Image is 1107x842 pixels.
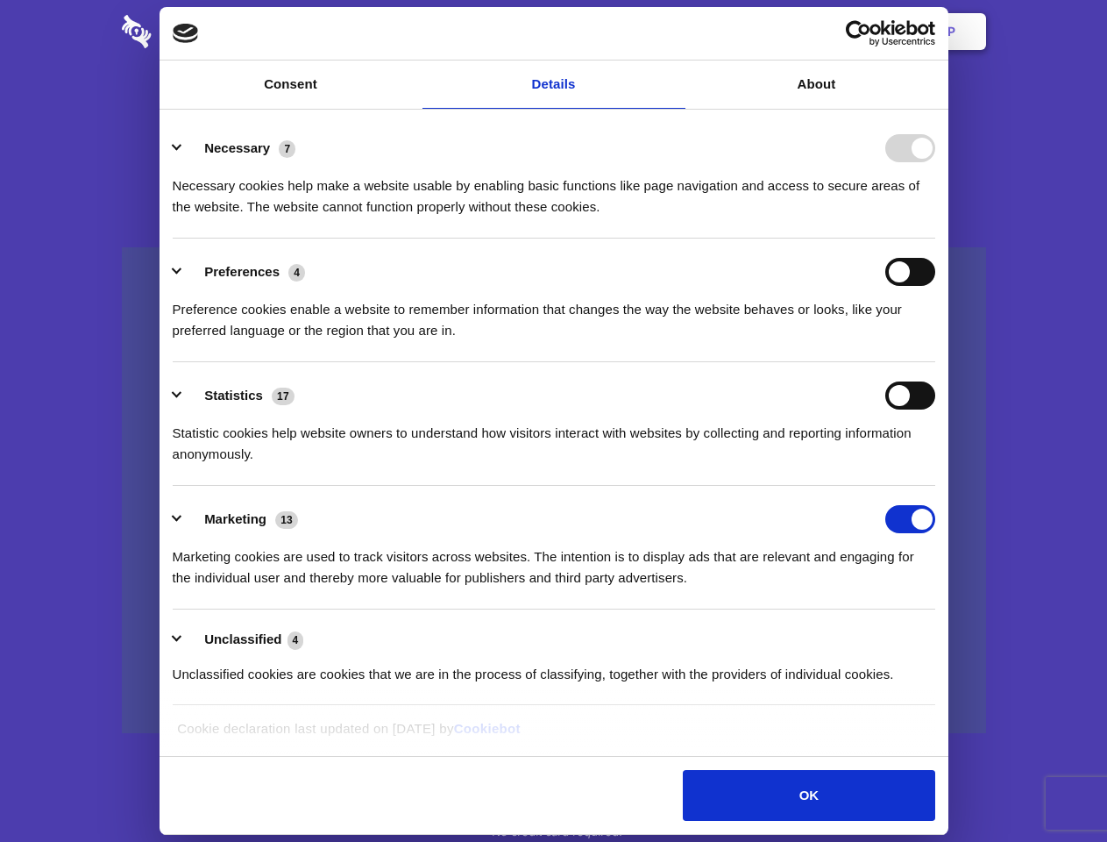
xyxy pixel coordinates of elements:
span: 4 [288,264,305,282]
a: Login [795,4,871,59]
a: About [685,61,948,109]
button: Marketing (13) [173,505,309,533]
button: Necessary (7) [173,134,307,162]
div: Cookie declaration last updated on [DATE] by [164,718,943,753]
div: Statistic cookies help website owners to understand how visitors interact with websites by collec... [173,410,935,465]
button: Unclassified (4) [173,629,315,651]
div: Necessary cookies help make a website usable by enabling basic functions like page navigation and... [173,162,935,218]
img: logo [173,24,199,43]
span: 4 [287,631,304,649]
div: Preference cookies enable a website to remember information that changes the way the website beha... [173,286,935,341]
label: Necessary [204,140,270,155]
button: OK [683,770,934,821]
span: 17 [272,388,294,405]
label: Statistics [204,388,263,403]
div: Unclassified cookies are cookies that we are in the process of classifying, together with the pro... [173,651,935,685]
img: logo-wordmark-white-trans-d4663122ce5f474addd5e946df7df03e33cb6a1c49d2221995e7729f52c070b2.svg [122,15,272,48]
label: Preferences [204,264,280,279]
a: Usercentrics Cookiebot - opens in a new window [782,20,935,46]
a: Pricing [514,4,591,59]
label: Marketing [204,511,266,526]
a: Consent [160,61,422,109]
button: Statistics (17) [173,382,306,410]
a: Cookiebot [454,721,521,736]
div: Marketing cookies are used to track visitors across websites. The intention is to display ads tha... [173,533,935,589]
a: Wistia video thumbnail [122,247,986,734]
a: Details [422,61,685,109]
h4: Auto-redaction of sensitive data, encrypted data sharing and self-destructing private chats. Shar... [122,160,986,218]
iframe: Drift Widget Chat Controller [1019,754,1086,821]
span: 13 [275,511,298,529]
span: 7 [279,140,295,158]
h1: Eliminate Slack Data Loss. [122,79,986,142]
a: Contact [711,4,791,59]
button: Preferences (4) [173,258,316,286]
